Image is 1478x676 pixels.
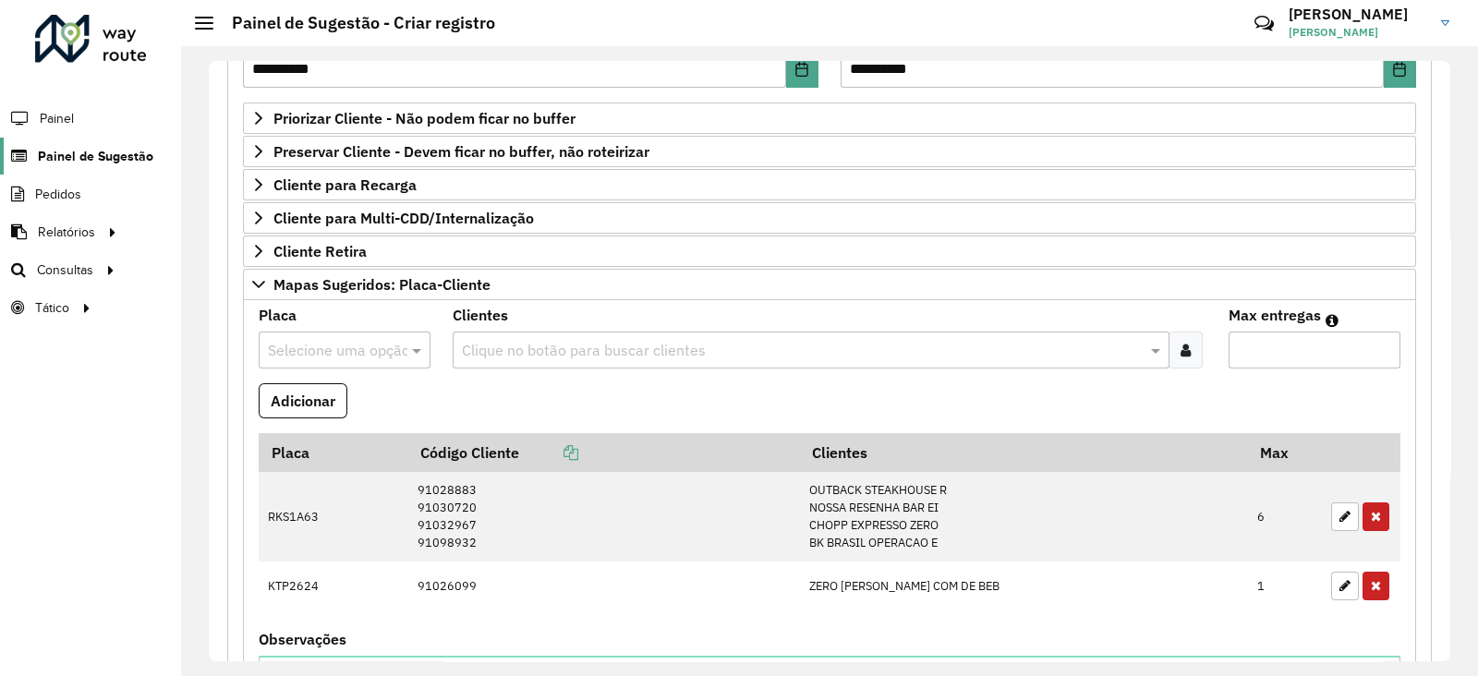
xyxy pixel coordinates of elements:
[259,383,347,418] button: Adicionar
[407,561,799,610] td: 91026099
[407,472,799,561] td: 91028883 91030720 91032967 91098932
[1289,24,1427,41] span: [PERSON_NAME]
[799,561,1247,610] td: ZERO [PERSON_NAME] COM DE BEB
[273,144,649,159] span: Preservar Cliente - Devem ficar no buffer, não roteirizar
[519,443,578,462] a: Copiar
[273,244,367,259] span: Cliente Retira
[799,472,1247,561] td: OUTBACK STEAKHOUSE R NOSSA RESENHA BAR EI CHOPP EXPRESSO ZERO BK BRASIL OPERACAO E
[799,433,1247,472] th: Clientes
[259,472,407,561] td: RKS1A63
[273,277,491,292] span: Mapas Sugeridos: Placa-Cliente
[407,433,799,472] th: Código Cliente
[35,185,81,204] span: Pedidos
[38,223,95,242] span: Relatórios
[213,13,495,33] h2: Painel de Sugestão - Criar registro
[259,628,346,650] label: Observações
[243,202,1416,234] a: Cliente para Multi-CDD/Internalização
[243,103,1416,134] a: Priorizar Cliente - Não podem ficar no buffer
[1248,433,1322,472] th: Max
[1326,313,1339,328] em: Máximo de clientes que serão colocados na mesma rota com os clientes informados
[1229,304,1321,326] label: Max entregas
[259,304,297,326] label: Placa
[259,433,407,472] th: Placa
[273,111,575,126] span: Priorizar Cliente - Não podem ficar no buffer
[1244,4,1284,43] a: Contato Rápido
[273,177,417,192] span: Cliente para Recarga
[40,109,74,128] span: Painel
[1289,6,1427,23] h3: [PERSON_NAME]
[243,169,1416,200] a: Cliente para Recarga
[273,211,534,225] span: Cliente para Multi-CDD/Internalização
[259,561,407,610] td: KTP2624
[243,136,1416,167] a: Preservar Cliente - Devem ficar no buffer, não roteirizar
[37,260,93,280] span: Consultas
[786,51,818,88] button: Choose Date
[243,235,1416,267] a: Cliente Retira
[453,304,508,326] label: Clientes
[1248,561,1322,610] td: 1
[38,147,153,166] span: Painel de Sugestão
[1384,51,1416,88] button: Choose Date
[35,298,69,318] span: Tático
[243,269,1416,300] a: Mapas Sugeridos: Placa-Cliente
[1248,472,1322,561] td: 6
